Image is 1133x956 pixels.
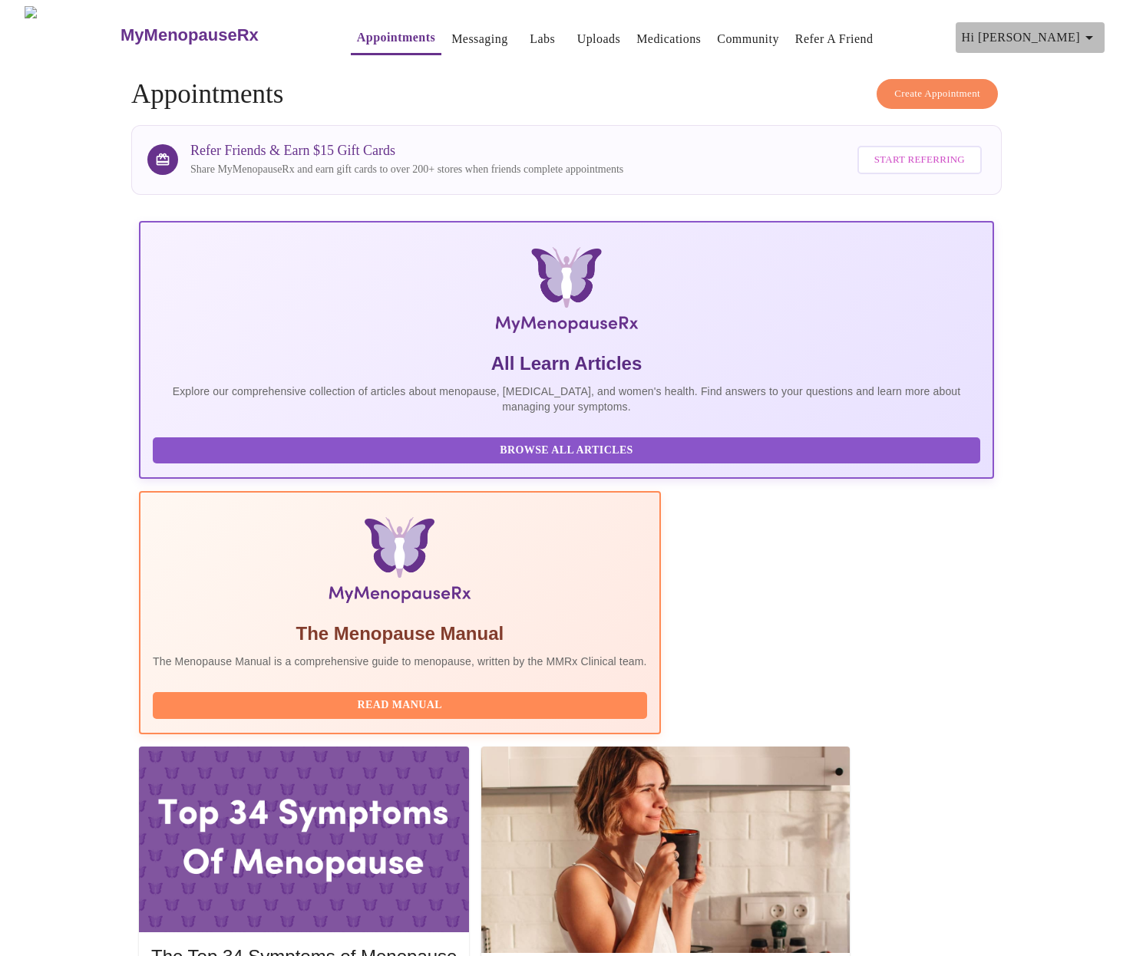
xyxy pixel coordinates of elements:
[877,79,998,109] button: Create Appointment
[153,692,647,719] button: Read Manual
[351,22,441,55] button: Appointments
[854,138,986,182] a: Start Referring
[857,146,982,174] button: Start Referring
[153,621,647,646] h5: The Menopause Manual
[445,24,514,54] button: Messaging
[119,8,320,62] a: MyMenopauseRx
[518,24,567,54] button: Labs
[281,247,851,339] img: MyMenopauseRx Logo
[168,696,632,715] span: Read Manual
[795,28,874,50] a: Refer a Friend
[153,384,980,414] p: Explore our comprehensive collection of articles about menopause, [MEDICAL_DATA], and women's hea...
[231,517,568,609] img: Menopause Manual
[25,6,119,64] img: MyMenopauseRx Logo
[131,79,1002,110] h4: Appointments
[190,162,623,177] p: Share MyMenopauseRx and earn gift cards to over 200+ stores when friends complete appointments
[636,28,701,50] a: Medications
[530,28,555,50] a: Labs
[153,437,980,464] button: Browse All Articles
[357,27,435,48] a: Appointments
[571,24,627,54] button: Uploads
[153,443,984,456] a: Browse All Articles
[168,441,965,460] span: Browse All Articles
[874,151,965,169] span: Start Referring
[711,24,785,54] button: Community
[962,27,1098,48] span: Hi [PERSON_NAME]
[190,143,623,159] h3: Refer Friends & Earn $15 Gift Cards
[717,28,779,50] a: Community
[153,351,980,376] h5: All Learn Articles
[956,22,1105,53] button: Hi [PERSON_NAME]
[153,697,651,710] a: Read Manual
[153,654,647,669] p: The Menopause Manual is a comprehensive guide to menopause, written by the MMRx Clinical team.
[789,24,880,54] button: Refer a Friend
[121,25,259,45] h3: MyMenopauseRx
[630,24,707,54] button: Medications
[577,28,621,50] a: Uploads
[451,28,507,50] a: Messaging
[894,85,980,103] span: Create Appointment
